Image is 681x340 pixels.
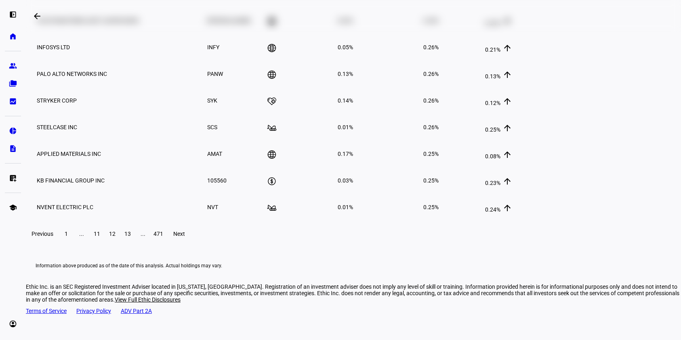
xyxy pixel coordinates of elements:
[485,153,500,160] span: 0.08%
[90,226,104,242] button: 11
[423,204,439,210] span: 0.25%
[502,70,512,80] mat-icon: arrow_upward
[124,231,131,237] span: 13
[37,71,107,77] span: PALO ALTO NETWORKS INC
[485,180,500,186] span: 0.23%
[36,263,674,269] eth-footer-disclaimer: Information above produced as of the date of this analysis. Actual holdings may vary.
[338,177,353,184] span: 0.03%
[502,123,512,133] mat-icon: arrow_upward
[74,226,89,242] button: ...
[9,174,17,182] eth-mat-symbol: list_alt_add
[502,97,512,106] mat-icon: arrow_upward
[9,80,17,88] eth-mat-symbol: folder_copy
[207,204,218,210] span: NVT
[65,231,68,237] span: 1
[27,226,58,242] button: Previous
[9,204,17,212] eth-mat-symbol: school
[485,206,500,213] span: 0.24%
[174,231,185,237] span: Next
[79,231,84,237] span: ...
[207,44,219,50] span: INFY
[9,32,17,40] eth-mat-symbol: home
[120,226,135,242] button: 13
[338,97,353,104] span: 0.14%
[5,93,21,109] a: bid_landscape
[37,97,77,104] span: STRYKER CORP
[5,141,21,157] a: description
[423,124,439,130] span: 0.26%
[207,97,217,104] span: SYK
[485,126,500,133] span: 0.25%
[485,46,500,53] span: 0.21%
[37,44,70,50] span: INFOSYS LTD
[502,43,512,53] mat-icon: arrow_upward
[9,127,17,135] eth-mat-symbol: pie_chart
[338,71,353,77] span: 0.13%
[5,123,21,139] a: pie_chart
[5,58,21,74] a: group
[5,76,21,92] a: folder_copy
[485,73,500,80] span: 0.13%
[423,44,439,50] span: 0.26%
[37,177,105,184] span: KB FINANCIAL GROUP INC
[423,151,439,157] span: 0.25%
[9,10,17,19] eth-mat-symbol: left_panel_open
[76,308,111,314] a: Privacy Policy
[9,145,17,153] eth-mat-symbol: description
[32,11,42,21] mat-icon: arrow_backwards
[153,231,163,237] span: 471
[37,151,101,157] span: APPLIED MATERIALS INC
[141,231,145,237] span: ...
[166,226,192,242] button: Next
[423,177,439,184] span: 0.25%
[485,100,500,106] span: 0.12%
[9,97,17,105] eth-mat-symbol: bid_landscape
[9,320,17,328] eth-mat-symbol: account_circle
[502,176,512,186] mat-icon: arrow_upward
[26,308,67,314] a: Terms of Service
[423,97,439,104] span: 0.26%
[136,226,150,242] button: ...
[5,28,21,44] a: home
[32,231,53,237] span: Previous
[37,204,93,210] span: NVENT ELECTRIC PLC
[207,71,223,77] span: PANW
[502,150,512,160] mat-icon: arrow_upward
[423,71,439,77] span: 0.26%
[121,308,152,314] a: ADV Part 2A
[338,124,353,130] span: 0.01%
[338,44,353,50] span: 0.05%
[207,177,227,184] span: 105560
[94,231,100,237] span: 11
[9,62,17,70] eth-mat-symbol: group
[207,151,222,157] span: AMAT
[338,151,353,157] span: 0.17%
[338,204,353,210] span: 0.01%
[151,226,166,242] button: 471
[59,226,74,242] button: 1
[207,124,217,130] span: SCS
[37,124,77,130] span: STEELCASE INC
[502,203,512,213] mat-icon: arrow_upward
